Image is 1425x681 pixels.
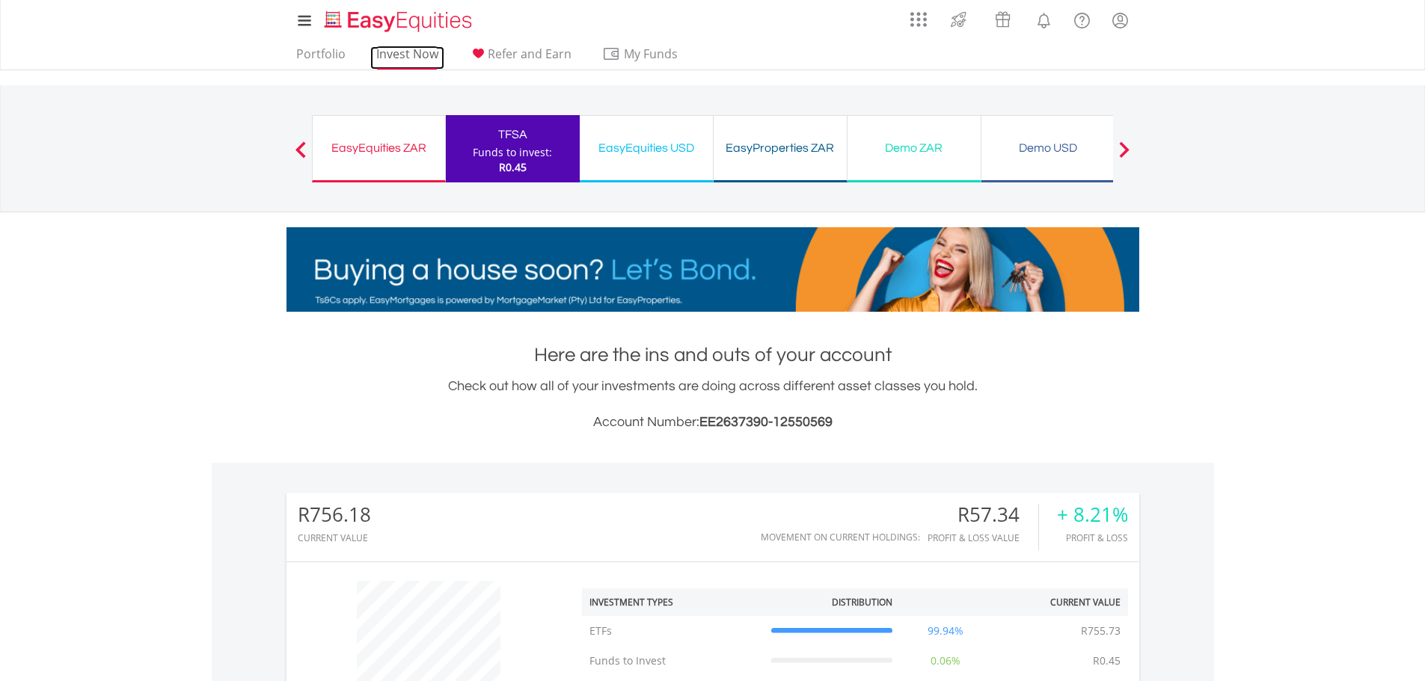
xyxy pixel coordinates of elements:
[900,616,991,646] td: 99.94%
[602,44,700,64] span: My Funds
[990,138,1106,158] div: Demo USD
[322,9,478,34] img: EasyEquities_Logo.png
[286,227,1139,312] img: EasyMortage Promotion Banner
[463,46,577,70] a: Refer and Earn
[981,4,1025,31] a: Vouchers
[488,46,571,62] span: Refer and Earn
[991,588,1128,616] th: Current Value
[856,138,972,158] div: Demo ZAR
[928,504,1038,526] div: R57.34
[928,533,1038,543] div: Profit & Loss Value
[1085,646,1128,676] td: R0.45
[455,124,571,145] div: TFSA
[699,415,833,429] span: EE2637390-12550569
[1109,149,1139,164] button: Next
[582,588,764,616] th: Investment Types
[582,646,764,676] td: Funds to Invest
[286,342,1139,369] h1: Here are the ins and outs of your account
[370,46,444,70] a: Invest Now
[582,616,764,646] td: ETFs
[1057,504,1128,526] div: + 8.21%
[499,160,527,174] span: R0.45
[589,138,704,158] div: EasyEquities USD
[473,145,552,160] div: Funds to invest:
[286,376,1139,433] div: Check out how all of your investments are doing across different asset classes you hold.
[901,4,937,28] a: AppsGrid
[290,46,352,70] a: Portfolio
[1025,4,1063,34] a: Notifications
[322,138,436,158] div: EasyEquities ZAR
[910,11,927,28] img: grid-menu-icon.svg
[1063,4,1101,34] a: FAQ's and Support
[298,533,371,543] div: CURRENT VALUE
[1057,533,1128,543] div: Profit & Loss
[319,4,478,34] a: Home page
[298,504,371,526] div: R756.18
[1101,4,1139,37] a: My Profile
[286,412,1139,433] h3: Account Number:
[761,532,920,542] div: Movement on Current Holdings:
[900,646,991,676] td: 0.06%
[990,7,1015,31] img: vouchers-v2.svg
[1073,616,1128,646] td: R755.73
[723,138,838,158] div: EasyProperties ZAR
[946,7,971,31] img: thrive-v2.svg
[832,596,892,608] div: Distribution
[286,149,316,164] button: Previous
